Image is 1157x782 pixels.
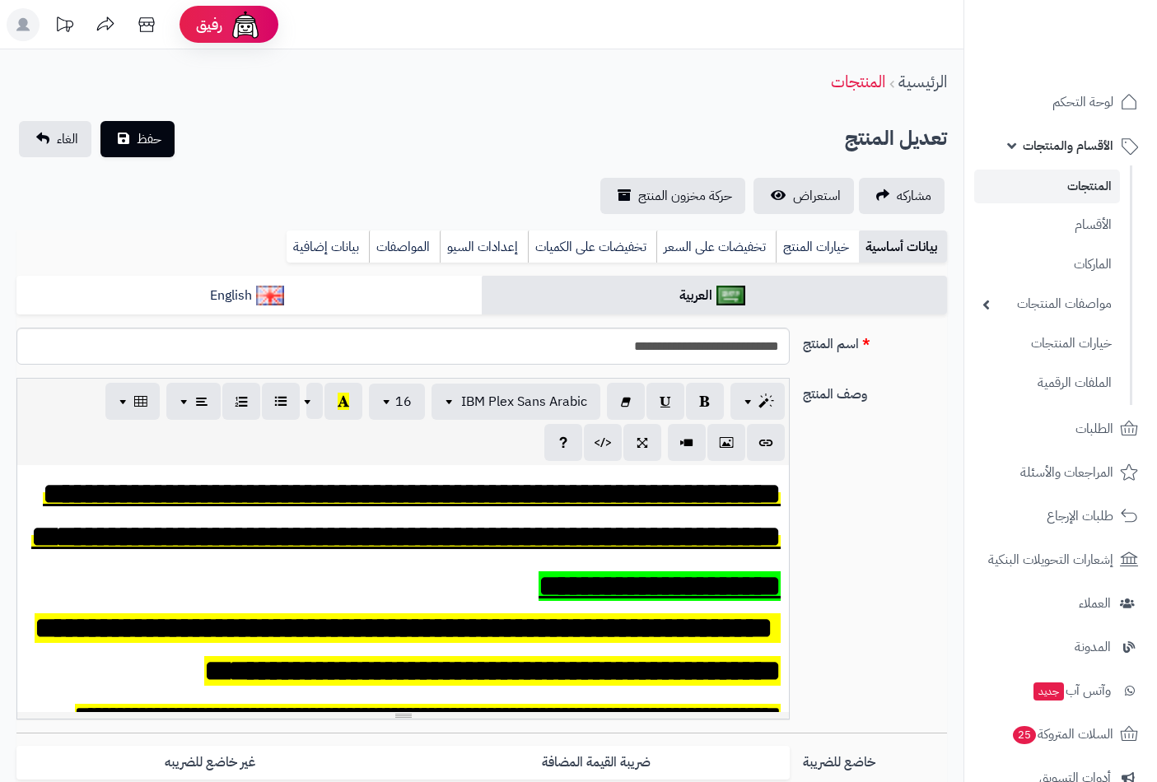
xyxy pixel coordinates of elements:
span: رفيق [196,15,222,35]
label: غير خاضع للضريبه [16,746,403,780]
span: السلات المتروكة [1011,723,1113,746]
img: العربية [716,286,745,305]
span: الأقسام والمنتجات [1023,134,1113,157]
a: استعراض [753,178,854,214]
span: المدونة [1075,635,1111,659]
span: حركة مخزون المنتج [638,186,732,206]
a: الطلبات [974,409,1147,449]
label: خاضع للضريبة [796,746,954,772]
a: المراجعات والأسئلة [974,453,1147,492]
button: IBM Plex Sans Arabic [432,384,600,420]
a: بيانات إضافية [287,230,369,263]
a: الرئيسية [898,69,947,94]
a: المدونة [974,627,1147,667]
a: تحديثات المنصة [44,8,85,45]
span: طلبات الإرجاع [1047,505,1113,528]
a: لوحة التحكم [974,82,1147,122]
a: إعدادات السيو [440,230,528,263]
a: إشعارات التحويلات البنكية [974,540,1147,580]
label: ضريبة القيمة المضافة [404,746,790,780]
a: مواصفات المنتجات [974,286,1120,322]
a: خيارات المنتجات [974,326,1120,361]
span: وآتس آب [1032,679,1111,702]
img: English [256,286,285,305]
a: المواصفات [369,230,440,263]
a: الأقسام [974,207,1120,243]
a: طلبات الإرجاع [974,496,1147,536]
span: حفظ [137,129,161,149]
a: بيانات أساسية [859,230,947,263]
a: العربية [482,276,947,316]
a: تخفيضات على السعر [656,230,776,263]
span: استعراض [793,186,841,206]
img: ai-face.png [229,8,262,41]
span: 16 [395,392,412,412]
span: إشعارات التحويلات البنكية [988,548,1113,571]
a: العملاء [974,584,1147,623]
span: مشاركه [897,186,931,206]
a: الغاء [19,121,91,157]
a: وآتس آبجديد [974,671,1147,710]
button: حفظ [100,121,175,157]
span: 25 [1013,726,1036,744]
a: الملفات الرقمية [974,365,1120,401]
a: تخفيضات على الكميات [528,230,656,263]
span: جديد [1033,682,1064,701]
span: العملاء [1079,592,1111,615]
a: حركة مخزون المنتج [600,178,745,214]
span: الطلبات [1075,417,1113,440]
span: IBM Plex Sans Arabic [461,392,587,412]
a: الماركات [974,247,1120,282]
a: خيارات المنتج [776,230,859,263]
span: المراجعات والأسئلة [1020,461,1113,484]
a: مشاركه [859,178,945,214]
h2: تعديل المنتج [845,122,947,156]
label: اسم المنتج [796,328,954,354]
img: logo-2.png [1045,12,1141,47]
a: السلات المتروكة25 [974,715,1147,754]
a: المنتجات [831,69,885,94]
a: المنتجات [974,170,1120,203]
span: لوحة التحكم [1052,91,1113,114]
span: الغاء [57,129,78,149]
label: وصف المنتج [796,378,954,404]
button: 16 [369,384,425,420]
a: English [16,276,482,316]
